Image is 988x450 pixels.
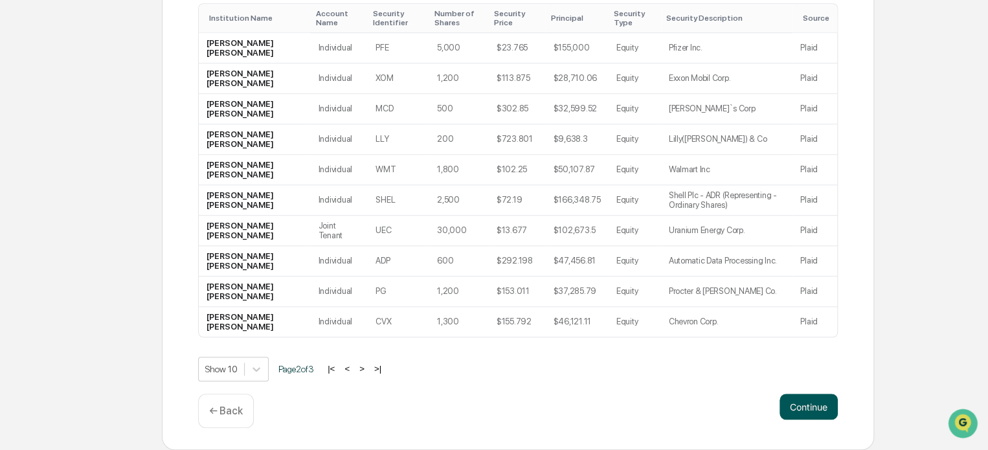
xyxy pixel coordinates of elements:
td: Individual [310,33,368,63]
td: $113.875 [489,63,546,94]
td: 1,200 [429,63,489,94]
img: 1746055101610-c473b297-6a78-478c-a979-82029cc54cd1 [13,99,36,122]
td: Joint Tenant [310,216,368,246]
td: Automatic Data Processing Inc. [661,246,792,276]
td: Plaid [792,307,837,337]
td: LLY [368,124,429,155]
td: [PERSON_NAME] [PERSON_NAME] [199,307,310,337]
iframe: Open customer support [947,407,982,442]
td: Individual [310,63,368,94]
td: Shell Plc - ADR (Representing - Ordinary Shares) [661,185,792,216]
td: $13.677 [489,216,546,246]
div: Toggle SortBy [614,9,656,27]
button: Start new chat [220,103,236,118]
td: Plaid [792,185,837,216]
td: $153.011 [489,276,546,307]
td: Individual [310,94,368,124]
button: < [341,363,354,374]
td: Individual [310,307,368,337]
td: Equity [609,307,661,337]
td: Individual [310,155,368,185]
td: $37,285.79 [545,276,608,307]
div: Toggle SortBy [434,9,484,27]
div: Toggle SortBy [550,14,603,23]
td: 500 [429,94,489,124]
td: [PERSON_NAME] [PERSON_NAME] [199,155,310,185]
td: $723.801 [489,124,546,155]
button: > [355,363,368,374]
td: $72.19 [489,185,546,216]
td: $102,673.5 [545,216,608,246]
span: Preclearance [26,163,84,176]
td: CVX [368,307,429,337]
td: Equity [609,155,661,185]
td: [PERSON_NAME] [PERSON_NAME] [199,94,310,124]
span: Pylon [129,219,157,229]
td: Individual [310,276,368,307]
a: 🗄️Attestations [89,158,166,181]
a: 🖐️Preclearance [8,158,89,181]
td: Plaid [792,94,837,124]
td: $50,107.87 [545,155,608,185]
td: Equity [609,185,661,216]
p: How can we help? [13,27,236,48]
td: Individual [310,185,368,216]
td: Plaid [792,63,837,94]
td: Equity [609,94,661,124]
div: We're available if you need us! [44,112,164,122]
td: 1,200 [429,276,489,307]
td: $155,000 [545,33,608,63]
td: Lilly([PERSON_NAME]) & Co [661,124,792,155]
span: Data Lookup [26,188,82,201]
div: Start new chat [44,99,212,112]
div: Toggle SortBy [494,9,541,27]
td: [PERSON_NAME] [PERSON_NAME] [199,216,310,246]
td: UEC [368,216,429,246]
td: $46,121.11 [545,307,608,337]
td: Plaid [792,155,837,185]
td: PFE [368,33,429,63]
td: [PERSON_NAME] [PERSON_NAME] [199,124,310,155]
td: Pfizer Inc. [661,33,792,63]
td: Uranium Energy Corp. [661,216,792,246]
td: 1,300 [429,307,489,337]
div: Toggle SortBy [315,9,363,27]
td: [PERSON_NAME] [PERSON_NAME] [199,185,310,216]
td: [PERSON_NAME] [PERSON_NAME] [199,33,310,63]
td: $292.198 [489,246,546,276]
td: [PERSON_NAME]`s Corp [661,94,792,124]
td: Equity [609,33,661,63]
td: 200 [429,124,489,155]
td: Plaid [792,276,837,307]
span: Attestations [107,163,161,176]
div: 🖐️ [13,164,23,175]
a: Powered byPylon [91,219,157,229]
td: MCD [368,94,429,124]
td: 5,000 [429,33,489,63]
button: |< [324,363,339,374]
td: $47,456.81 [545,246,608,276]
td: Individual [310,246,368,276]
td: $32,599.52 [545,94,608,124]
td: 2,500 [429,185,489,216]
td: [PERSON_NAME] [PERSON_NAME] [199,276,310,307]
td: Equity [609,246,661,276]
td: $155.792 [489,307,546,337]
td: Plaid [792,246,837,276]
td: 600 [429,246,489,276]
td: Equity [609,276,661,307]
td: 1,800 [429,155,489,185]
div: Toggle SortBy [803,14,832,23]
td: Walmart Inc [661,155,792,185]
div: Toggle SortBy [666,14,787,23]
div: 🔎 [13,189,23,199]
div: 🗄️ [94,164,104,175]
td: 30,000 [429,216,489,246]
td: Chevron Corp. [661,307,792,337]
button: >| [370,363,385,374]
td: [PERSON_NAME] [PERSON_NAME] [199,246,310,276]
td: $28,710.06 [545,63,608,94]
td: Plaid [792,33,837,63]
td: Plaid [792,216,837,246]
